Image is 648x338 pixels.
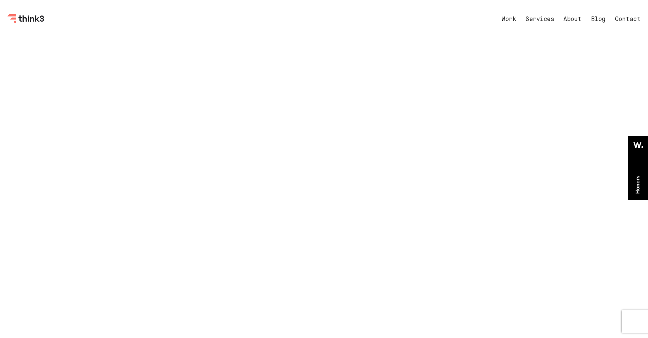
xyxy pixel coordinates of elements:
a: Blog [591,16,606,22]
a: Services [525,16,554,22]
a: Work [501,16,516,22]
a: Contact [615,16,641,22]
a: Think3 Logo [7,17,45,24]
a: About [563,16,582,22]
